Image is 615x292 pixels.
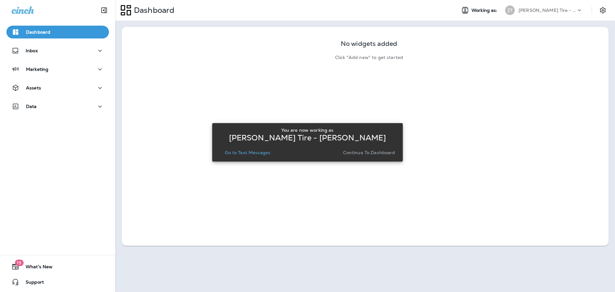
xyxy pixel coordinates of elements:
span: What's New [19,264,53,272]
div: ZT [505,5,515,15]
p: [PERSON_NAME] Tire - [PERSON_NAME] [229,135,386,140]
button: Continue to Dashboard [340,148,398,157]
span: 19 [15,260,23,266]
button: Assets [6,81,109,94]
p: [PERSON_NAME] Tire - [PERSON_NAME] [519,8,576,13]
p: Assets [26,85,41,90]
button: Marketing [6,63,109,76]
button: Go to Text Messages [222,148,273,157]
button: 19What's New [6,260,109,273]
button: Support [6,276,109,288]
p: Dashboard [131,5,174,15]
span: Working as: [471,8,499,13]
p: Go to Text Messages [225,150,270,155]
p: Marketing [26,67,48,72]
button: Settings [597,4,609,16]
span: Support [19,279,44,287]
p: You are now working as [281,128,333,133]
p: Data [26,104,37,109]
p: Continue to Dashboard [343,150,395,155]
button: Dashboard [6,26,109,38]
p: Inbox [26,48,38,53]
button: Collapse Sidebar [95,4,113,17]
button: Inbox [6,44,109,57]
button: Data [6,100,109,113]
p: Dashboard [26,29,50,35]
